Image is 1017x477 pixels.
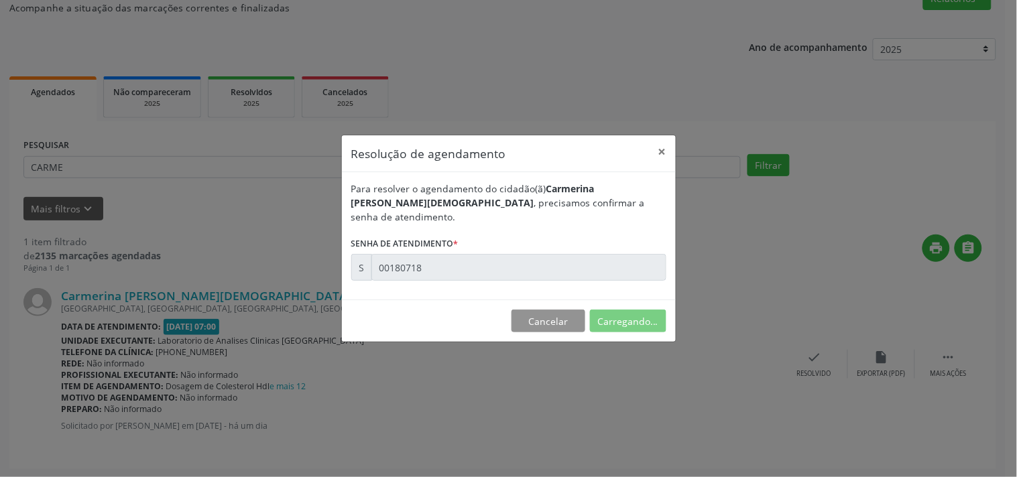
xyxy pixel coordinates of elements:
button: Close [649,135,676,168]
h5: Resolução de agendamento [351,145,506,162]
button: Cancelar [512,310,585,332]
b: Carmerina [PERSON_NAME][DEMOGRAPHIC_DATA] [351,182,595,209]
button: Carregando... [590,310,666,332]
div: Para resolver o agendamento do cidadão(ã) , precisamos confirmar a senha de atendimento. [351,182,666,224]
label: Senha de atendimento [351,233,459,254]
div: S [351,254,372,281]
